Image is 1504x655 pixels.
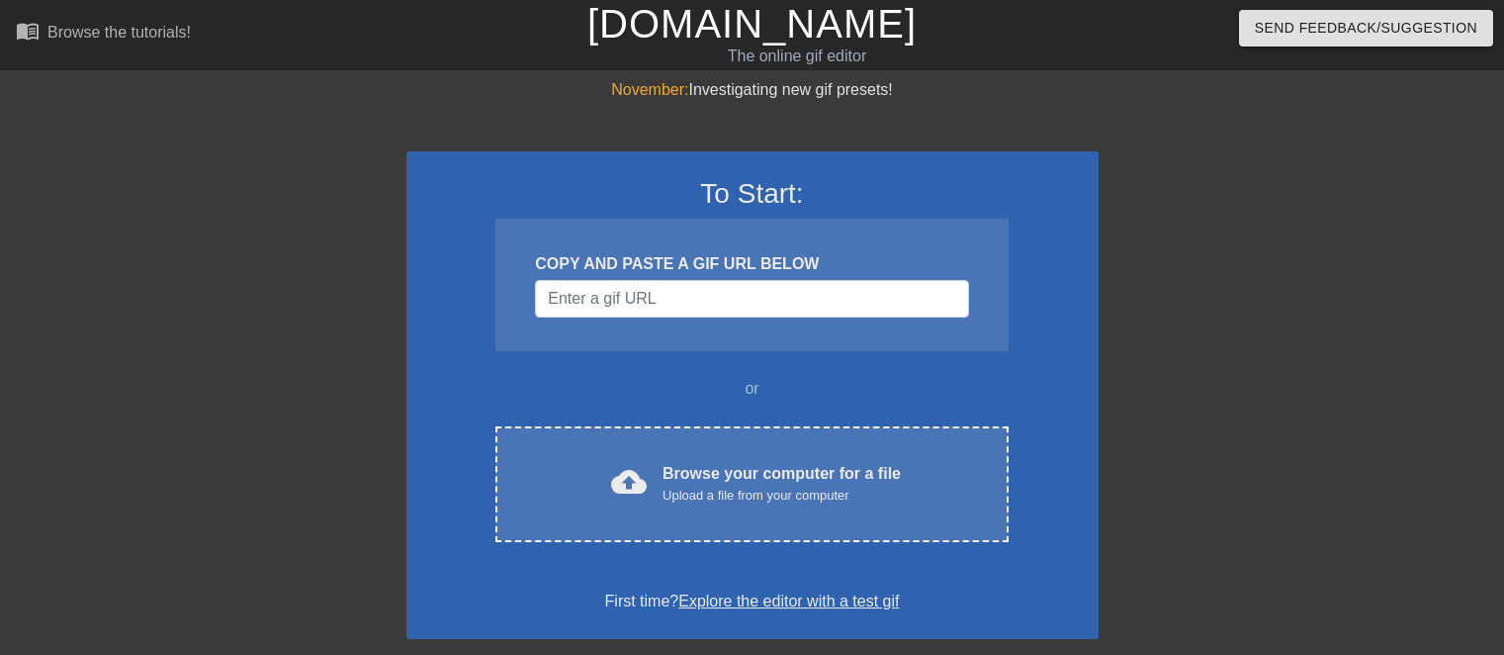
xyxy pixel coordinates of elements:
[1255,16,1477,41] span: Send Feedback/Suggestion
[678,593,899,609] a: Explore the editor with a test gif
[611,81,688,98] span: November:
[663,462,901,506] div: Browse your computer for a file
[587,2,917,46] a: [DOMAIN_NAME]
[663,486,901,506] div: Upload a file from your computer
[16,19,191,49] a: Browse the tutorials!
[432,177,1073,211] h3: To Start:
[611,464,647,500] span: cloud_upload
[432,590,1073,613] div: First time?
[535,252,968,276] div: COPY AND PASTE A GIF URL BELOW
[1239,10,1493,47] button: Send Feedback/Suggestion
[406,78,1099,102] div: Investigating new gif presets!
[511,45,1083,68] div: The online gif editor
[458,377,1047,401] div: or
[16,19,40,43] span: menu_book
[47,24,191,41] div: Browse the tutorials!
[535,280,968,318] input: Username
